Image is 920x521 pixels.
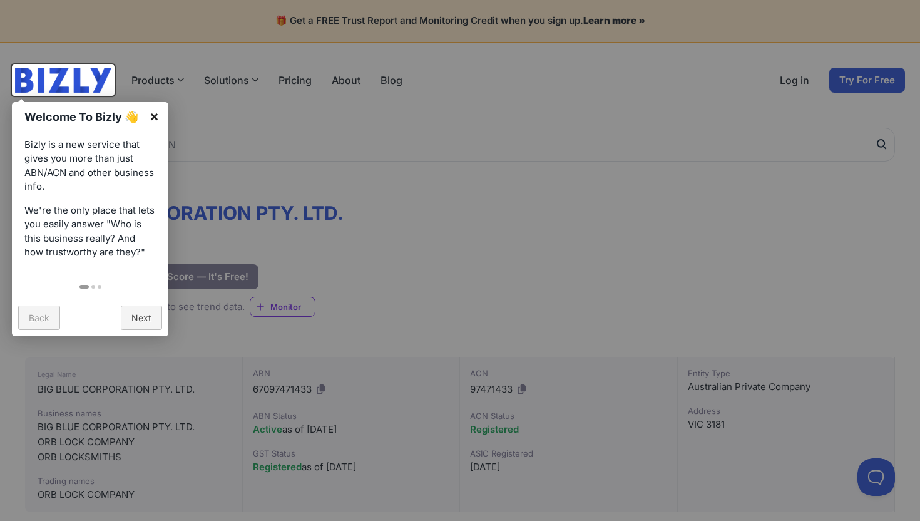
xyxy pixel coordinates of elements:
[24,108,143,125] h1: Welcome To Bizly 👋
[140,102,168,130] a: ×
[24,204,156,260] p: We're the only place that lets you easily answer "Who is this business really? And how trustworth...
[121,306,162,330] a: Next
[24,138,156,194] p: Bizly is a new service that gives you more than just ABN/ACN and other business info.
[18,306,60,330] a: Back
